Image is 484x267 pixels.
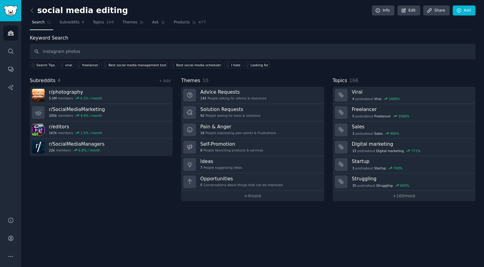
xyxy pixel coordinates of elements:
div: 900 % [390,131,399,136]
a: Products477 [172,18,208,30]
a: Freelancer5postsaboutFreelancer1000% [333,104,475,121]
div: freelancer [82,63,98,67]
div: 6.8 % / month [78,148,100,152]
a: Struggling35postsaboutStruggling650% [333,173,475,191]
h3: Self-Promotion [200,141,263,147]
a: Sales3postsaboutSales900% [333,121,475,139]
div: People launching products & services [200,148,263,152]
span: 5 [352,114,354,118]
h3: r/ SocialMediaMarketing [49,106,105,113]
a: Self-Promotion8People launching products & services [181,139,324,156]
div: members [49,96,102,100]
div: People expressing pain points & frustrations [200,131,276,135]
div: People suggesting ideas [200,165,242,170]
h3: r/ photography [49,89,102,95]
span: 3 [352,166,354,170]
a: Topics166 [91,18,116,30]
span: Digital marketing [376,149,404,153]
div: 700 % [393,166,403,170]
span: 166 [349,78,358,83]
span: 15 [352,149,356,153]
span: Startup [374,166,386,170]
h3: Pain & Anger [200,123,276,130]
h3: Startup [352,158,471,165]
span: Topics [93,20,104,25]
a: r/SocialMediaManagers22kmembers6.8% / month [30,139,173,156]
div: members [49,131,102,135]
a: r/photography5.5Mmembers0.1% / month [30,87,173,104]
div: viral [65,63,72,67]
div: members [49,113,105,118]
span: Topics [333,77,347,85]
div: Best social media management tool [108,63,166,67]
a: Digital marketing15postsaboutDigital marketing771% [333,139,475,156]
img: editors [32,123,45,136]
div: post s about [352,113,410,119]
h2: social media editing [30,6,128,16]
a: I hate [225,61,242,68]
a: viral [58,61,73,68]
div: post s about [352,96,400,102]
a: freelancer [75,61,100,68]
span: 35 [352,183,356,188]
h3: r/ editors [49,123,102,130]
h3: Solution Requests [200,106,260,113]
a: Viral4postsaboutViral1000% [333,87,475,104]
span: 8 [200,148,202,152]
div: 1000 % [389,97,400,101]
a: Info [372,5,394,16]
a: Pain & Anger18People expressing pain points & frustrations [181,121,324,139]
span: Products [174,20,190,25]
div: People asking for tools & solutions [200,113,260,118]
a: Subreddits4 [57,18,86,30]
span: 166 [106,20,114,25]
div: 1.5 % / month [81,131,102,135]
a: Ask [150,18,167,30]
div: 771 % [411,149,420,153]
div: Best social media scheduler [176,63,221,67]
span: 145 [200,96,206,100]
a: Advice Requests145People asking for advice & resources [181,87,324,104]
a: Ideas7People suggesting ideas [181,156,324,173]
a: Share [423,5,449,16]
span: 18 [200,131,204,135]
span: 477 [198,20,206,25]
h3: Advice Requests [200,89,266,95]
span: 4 [58,78,61,83]
span: Freelancer [374,114,391,118]
span: 10 [202,78,208,83]
input: Keyword search in audience [30,44,475,59]
div: Conversations about things that can be improved [200,183,283,187]
button: Search Tips [30,61,56,68]
a: r/editors167kmembers1.5% / month [30,121,173,139]
a: + Add [159,79,170,83]
span: 4 [82,20,84,25]
a: Edit [397,5,420,16]
h3: r/ SocialMediaManagers [49,141,105,147]
div: People asking for advice & resources [200,96,266,100]
div: 650 % [400,183,409,188]
h3: Ideas [200,158,242,165]
div: members [49,148,105,152]
span: Ask [152,20,159,25]
h3: Freelancer [352,106,471,113]
a: +4more [181,191,324,201]
h3: Sales [352,123,471,130]
span: 5.5M [49,96,57,100]
img: photography [32,89,45,102]
label: Keyword Search [30,35,68,41]
span: Subreddits [30,77,56,85]
h3: Opportunities [200,175,283,182]
div: 4.9 % / month [81,113,102,118]
span: 3 [352,131,354,136]
div: Looking for [251,63,269,67]
a: r/SocialMediaMarketing205kmembers4.9% / month [30,104,173,121]
div: 0.1 % / month [81,96,102,100]
div: I hate [231,63,240,67]
span: Struggling [376,183,393,188]
a: Looking for [244,61,270,68]
a: Solution Requests92People asking for tools & solutions [181,104,324,121]
span: Sales [374,131,383,136]
div: post s about [352,183,410,188]
h3: Struggling [352,175,471,182]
